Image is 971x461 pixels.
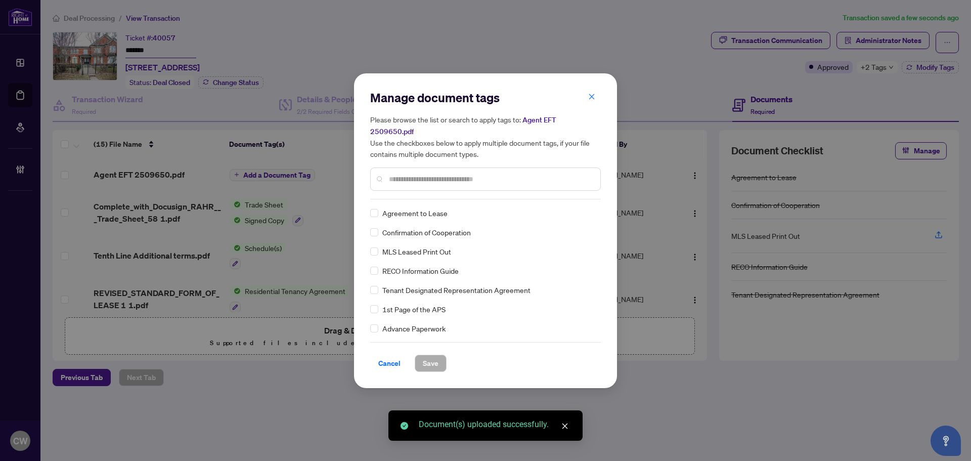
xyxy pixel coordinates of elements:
span: close [561,423,568,430]
span: Tenant Designated Representation Agreement [382,284,531,296]
span: 1st Page of the APS [382,304,446,315]
span: MLS Leased Print Out [382,246,451,257]
button: Save [415,355,447,372]
span: Confirmation of Cooperation [382,227,471,238]
span: Advance Paperwork [382,323,446,334]
a: Close [559,421,570,432]
h5: Please browse the list or search to apply tags to: Use the checkboxes below to apply multiple doc... [370,114,601,159]
span: check-circle [401,422,408,430]
button: Open asap [931,426,961,456]
span: Cancel [378,355,401,371]
button: Cancel [370,355,409,372]
span: Agent EFT 2509650.pdf [370,115,556,136]
h2: Manage document tags [370,90,601,106]
span: Agreement to Lease [382,207,448,219]
div: Document(s) uploaded successfully. [419,418,570,431]
span: close [588,93,595,100]
span: RECO Information Guide [382,265,459,276]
